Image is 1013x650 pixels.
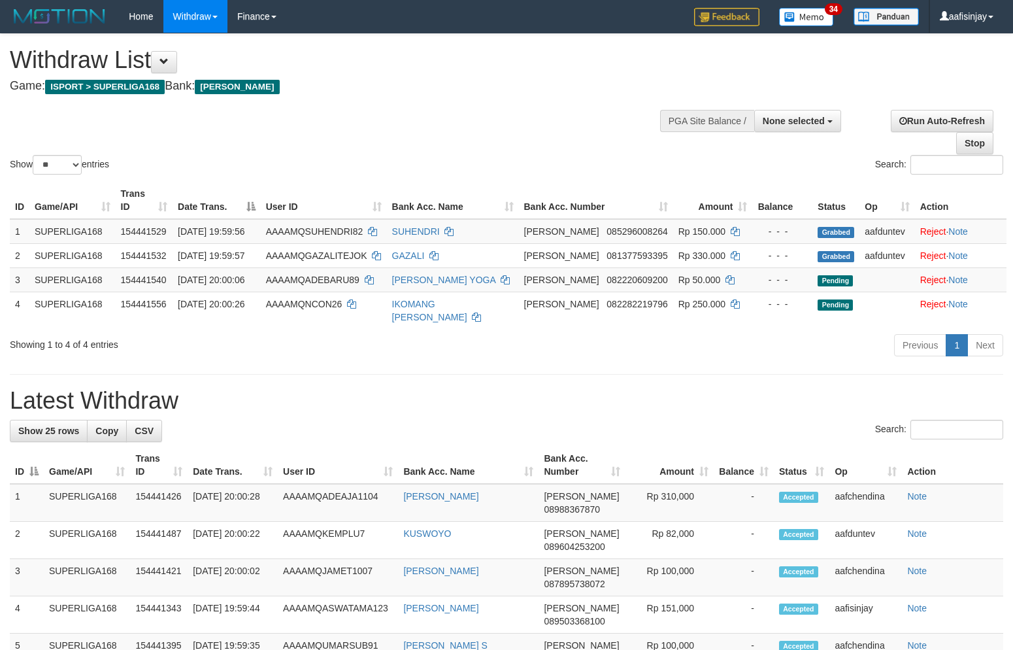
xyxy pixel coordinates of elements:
[519,182,673,219] th: Bank Acc. Number: activate to sort column ascending
[95,426,118,436] span: Copy
[524,250,599,261] span: [PERSON_NAME]
[10,559,44,596] td: 3
[29,267,116,292] td: SUPERLIGA168
[188,447,278,484] th: Date Trans.: activate to sort column ascending
[178,299,244,309] span: [DATE] 20:00:26
[195,80,279,94] span: [PERSON_NAME]
[10,219,29,244] td: 1
[907,528,927,539] a: Note
[967,334,1003,356] a: Next
[10,333,412,351] div: Showing 1 to 4 of 4 entries
[188,559,278,596] td: [DATE] 20:00:02
[907,566,927,576] a: Note
[779,492,818,503] span: Accepted
[779,8,834,26] img: Button%20Memo.svg
[678,299,725,309] span: Rp 250.000
[859,219,914,244] td: aafduntev
[44,522,130,559] td: SUPERLIGA168
[188,484,278,522] td: [DATE] 20:00:28
[774,447,829,484] th: Status: activate to sort column ascending
[714,522,774,559] td: -
[87,420,127,442] a: Copy
[266,275,359,285] span: AAAAMQADEBARU89
[10,484,44,522] td: 1
[754,110,841,132] button: None selected
[714,484,774,522] td: -
[829,484,902,522] td: aafchendina
[678,275,721,285] span: Rp 50.000
[915,219,1006,244] td: ·
[10,388,1003,414] h1: Latest Withdraw
[29,243,116,267] td: SUPERLIGA168
[10,47,662,73] h1: Withdraw List
[10,80,662,93] h4: Game: Bank:
[10,447,44,484] th: ID: activate to sort column descending
[859,182,914,219] th: Op: activate to sort column ascending
[10,292,29,329] td: 4
[392,299,467,322] a: IKOMANG [PERSON_NAME]
[116,182,173,219] th: Trans ID: activate to sort column ascending
[121,275,167,285] span: 154441540
[266,250,367,261] span: AAAAMQGAZALITEJOK
[714,596,774,634] td: -
[126,420,162,442] a: CSV
[606,299,667,309] span: Copy 082282219796 to clipboard
[660,110,754,132] div: PGA Site Balance /
[278,596,398,634] td: AAAAMQASWATAMA123
[403,491,478,502] a: [PERSON_NAME]
[818,299,853,311] span: Pending
[812,182,859,219] th: Status
[544,579,605,589] span: Copy 087895738072 to clipboard
[829,559,902,596] td: aafchendina
[29,292,116,329] td: SUPERLIGA168
[875,420,1003,439] label: Search:
[10,267,29,292] td: 3
[678,226,725,237] span: Rp 150.000
[902,447,1003,484] th: Action
[130,447,188,484] th: Trans ID: activate to sort column ascending
[392,275,495,285] a: [PERSON_NAME] YOGA
[606,275,667,285] span: Copy 082220609200 to clipboard
[606,226,667,237] span: Copy 085296008264 to clipboard
[10,596,44,634] td: 4
[130,559,188,596] td: 154441421
[392,250,425,261] a: GAZALI
[135,426,154,436] span: CSV
[757,273,807,286] div: - - -
[188,522,278,559] td: [DATE] 20:00:22
[854,8,919,26] img: panduan.png
[829,522,902,559] td: aafduntev
[714,559,774,596] td: -
[44,559,130,596] td: SUPERLIGA168
[544,616,605,626] span: Copy 089503368100 to clipboard
[173,182,261,219] th: Date Trans.: activate to sort column descending
[948,275,968,285] a: Note
[10,243,29,267] td: 2
[524,226,599,237] span: [PERSON_NAME]
[956,132,993,154] a: Stop
[757,225,807,238] div: - - -
[625,522,714,559] td: Rp 82,000
[673,182,753,219] th: Amount: activate to sort column ascending
[178,275,244,285] span: [DATE] 20:00:06
[524,299,599,309] span: [PERSON_NAME]
[818,275,853,286] span: Pending
[757,249,807,262] div: - - -
[948,299,968,309] a: Note
[524,275,599,285] span: [PERSON_NAME]
[544,541,605,552] span: Copy 089604253200 to clipboard
[29,182,116,219] th: Game/API: activate to sort column ascending
[920,250,946,261] a: Reject
[121,299,167,309] span: 154441556
[625,559,714,596] td: Rp 100,000
[915,182,1006,219] th: Action
[779,566,818,577] span: Accepted
[278,447,398,484] th: User ID: activate to sort column ascending
[261,182,387,219] th: User ID: activate to sort column ascending
[625,447,714,484] th: Amount: activate to sort column ascending
[10,7,109,26] img: MOTION_logo.png
[829,447,902,484] th: Op: activate to sort column ascending
[678,250,725,261] span: Rp 330.000
[891,110,993,132] a: Run Auto-Refresh
[33,155,82,175] select: Showentries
